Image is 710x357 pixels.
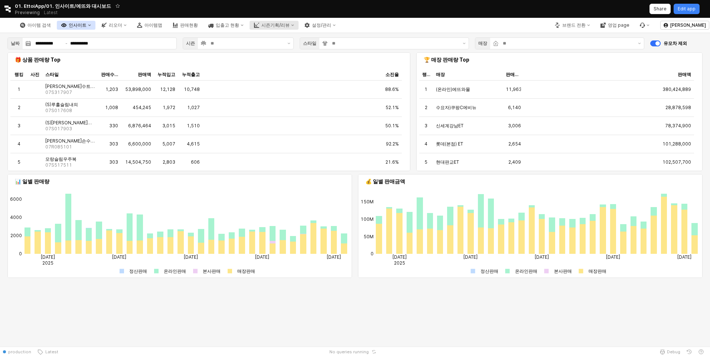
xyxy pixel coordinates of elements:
span: 5,007 [162,141,175,147]
span: 5 [424,159,427,165]
div: 리오더 [97,21,131,30]
span: 380,424,889 [662,86,691,92]
button: 입출고 현황 [204,21,248,30]
span: 3 [17,123,20,129]
h6: 📊 일별 판매량 [15,178,345,185]
span: 소진율 [385,72,399,78]
span: 53,898,000 [125,86,151,92]
span: 현대판교ET [436,159,459,165]
span: 랭킹 [14,72,23,78]
span: 모랑슬림우주복 [45,156,76,162]
div: Previewing Latest [15,7,62,18]
span: 102,507,700 [662,159,691,165]
div: 판매현황 [180,23,198,28]
span: 92.2% [386,141,399,147]
span: 스타일 [45,72,59,78]
span: 07S017608 [45,108,72,114]
div: Menu item 6 [635,21,654,30]
button: 제안 사항 표시 [284,38,293,49]
div: 아이템 검색 [27,23,51,28]
span: [PERSON_NAME]수트SET [45,83,95,89]
span: 3,015 [162,123,175,129]
span: 10,748 [184,86,200,92]
span: 1,203 [105,86,118,92]
p: [PERSON_NAME] [670,22,706,28]
h6: 🏆 매장 판매량 Top [424,56,695,63]
span: 07S317907 [45,89,72,95]
span: 07S517511 [45,162,72,168]
span: 6,140 [508,105,521,111]
span: 4 [17,141,20,147]
span: 랭킹 [422,72,430,78]
span: 2,654 [508,141,521,147]
span: 1 [424,86,427,92]
div: 인사이트 [69,23,87,28]
span: 판매수량 [506,72,521,78]
span: 판매액 [678,72,691,78]
span: (온라인)에뜨와몰 [436,86,470,92]
div: 시즌 [186,40,195,47]
span: 606 [191,159,200,165]
span: 3 [424,123,427,129]
button: Debug [657,347,683,357]
div: 시즌기획/리뷰 [261,23,290,28]
span: 매장 [436,72,445,78]
h6: 🎁 상품 판매량 Top [15,56,403,63]
button: 영업 page [596,21,634,30]
div: 판매현황 [168,21,202,30]
button: Latest [34,347,61,357]
span: 누적입고 [157,72,175,78]
button: History [683,347,695,357]
button: 시즌기획/리뷰 [250,21,299,30]
span: 판매액 [138,72,151,78]
p: Share [654,6,667,12]
span: 78,374,900 [665,123,691,129]
button: 브랜드 전환 [550,21,595,30]
span: 303 [109,141,118,147]
span: 01. EttoiApp/01. 인사이트/에뜨와 대시보드 [15,2,111,10]
span: 07S017903 [45,126,72,132]
span: 1,027 [187,105,200,111]
button: 제안 사항 표시 [460,38,469,49]
span: 1 [17,86,20,92]
span: 11,963 [506,86,521,92]
div: 브랜드 전환 [562,23,586,28]
span: Debug [667,349,680,355]
span: (S)루홀슬림내의 [45,102,78,108]
span: 5 [17,159,20,165]
div: 매장 [478,40,487,47]
button: [PERSON_NAME] [660,21,709,30]
span: 28,878,598 [665,105,691,111]
button: Reset app state [370,350,378,354]
button: Help [695,347,707,357]
button: 인사이트 [57,21,95,30]
span: production [8,349,31,355]
span: 6,876,464 [128,123,151,129]
span: (S)[PERSON_NAME]수트3PCS SET [45,120,95,126]
span: Previewing [15,9,40,16]
div: 입출고 현황 [216,23,239,28]
span: 101,288,000 [662,141,691,147]
span: 4,615 [187,141,200,147]
span: 유모차 제외 [664,40,687,46]
div: 스타일 [303,40,316,47]
span: 2 [18,105,20,111]
span: 1,008 [105,105,118,111]
p: Edit app [678,6,696,12]
div: 설정/관리 [300,21,340,30]
button: 아이템맵 [133,21,167,30]
div: 영업 page [608,23,629,28]
span: 4 [424,141,427,147]
span: 판매수량 [101,72,118,78]
span: Latest [43,349,58,355]
span: 3,006 [508,123,521,129]
button: 아이템 검색 [16,21,55,30]
span: 21.6% [385,159,399,165]
button: Edit app [674,4,700,14]
span: 14,504,750 [125,159,151,165]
